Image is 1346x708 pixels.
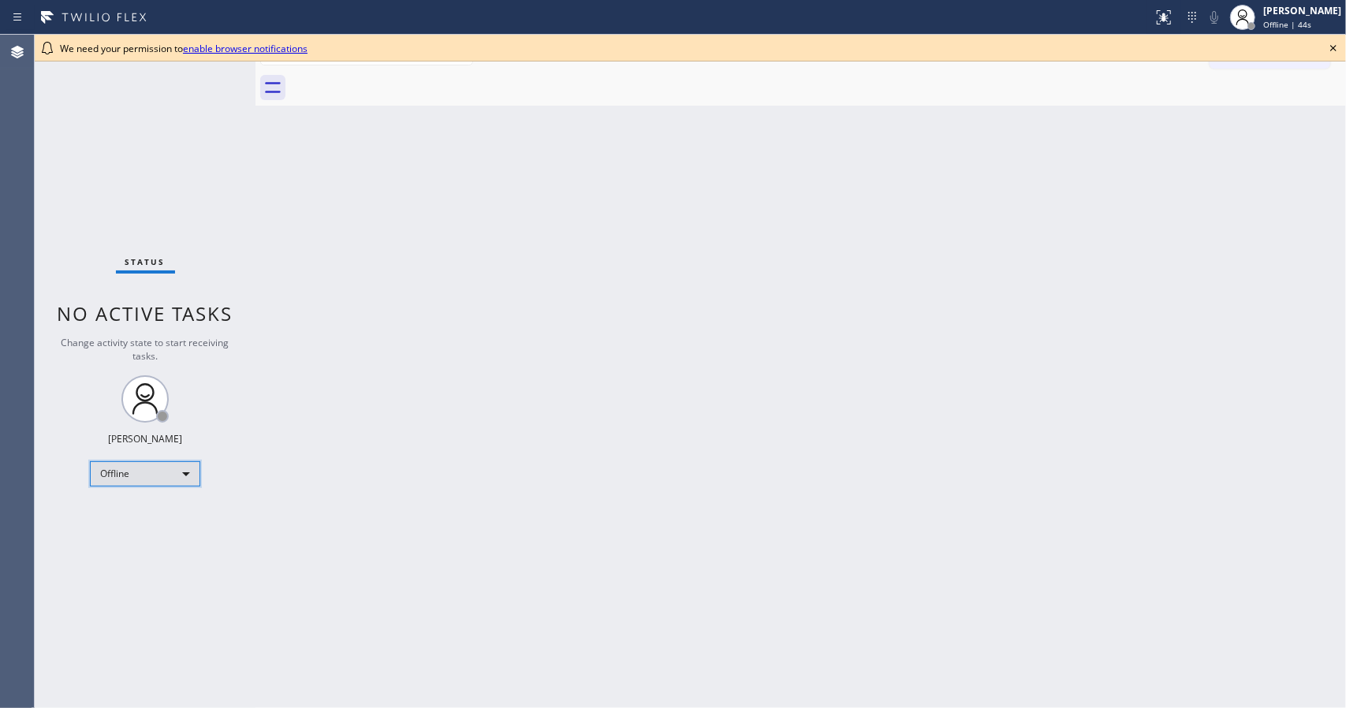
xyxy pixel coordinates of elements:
[58,300,233,326] span: No active tasks
[1203,6,1225,28] button: Mute
[1263,19,1311,30] span: Offline | 44s
[62,336,229,363] span: Change activity state to start receiving tasks.
[90,461,200,486] div: Offline
[125,256,166,267] span: Status
[183,42,308,55] a: enable browser notifications
[1263,4,1341,17] div: [PERSON_NAME]
[60,42,308,55] span: We need your permission to
[108,432,182,445] div: [PERSON_NAME]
